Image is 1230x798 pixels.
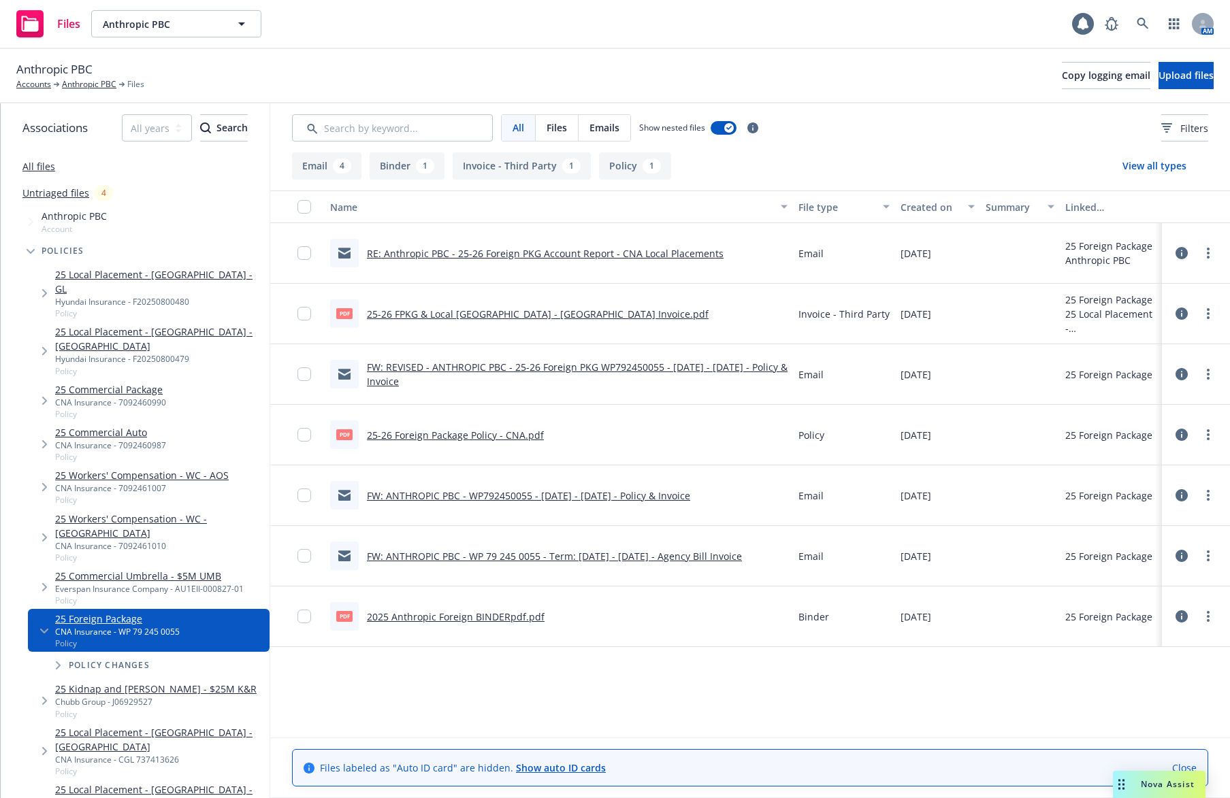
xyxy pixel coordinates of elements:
[1161,114,1208,142] button: Filters
[55,754,264,765] div: CNA Insurance - CGL 737413626
[980,190,1060,223] button: Summary
[1065,428,1152,442] div: 25 Foreign Package
[1060,190,1162,223] button: Linked associations
[55,382,166,397] a: 25 Commercial Package
[1200,427,1216,443] a: more
[127,78,144,90] span: Files
[55,307,264,319] span: Policy
[55,765,264,777] span: Policy
[1200,608,1216,625] a: more
[367,550,742,563] a: FW: ANTHROPIC PBC - WP 79 245 0055 - Term: [DATE] - [DATE] - Agency Bill Invoice
[901,549,931,563] span: [DATE]
[336,611,353,621] span: pdf
[55,482,229,494] div: CNA Insurance - 7092461007
[367,361,788,388] a: FW: REVISED - ANTHROPIC PBC - 25-26 Foreign PKG WP792450055 - [DATE] - [DATE] - Policy & Invoice
[1065,239,1152,253] div: 25 Foreign Package
[200,115,248,141] div: Search
[986,200,1039,214] div: Summary
[1180,121,1208,135] span: Filters
[793,190,895,223] button: File type
[55,583,244,595] div: Everspan Insurance Company - AU1EII-000827-01
[416,159,434,173] div: 1
[516,761,606,774] a: Show auto ID cards
[798,549,824,563] span: Email
[320,761,606,775] span: Files labeled as "Auto ID card" are hidden.
[55,425,166,439] a: 25 Commercial Auto
[55,725,264,754] a: 25 Local Placement - [GEOGRAPHIC_DATA] - [GEOGRAPHIC_DATA]
[1200,245,1216,261] a: more
[1065,610,1152,624] div: 25 Foreign Package
[11,5,86,43] a: Files
[292,152,361,180] button: Email
[16,78,51,90] a: Accounts
[901,488,931,503] span: [DATE]
[297,200,311,214] input: Select all
[901,307,931,321] span: [DATE]
[1200,548,1216,564] a: more
[200,114,248,142] button: SearchSearch
[69,661,150,669] span: Policy changes
[95,185,113,201] div: 4
[547,120,567,135] span: Files
[1065,293,1156,307] div: 25 Foreign Package
[798,246,824,261] span: Email
[55,708,257,720] span: Policy
[16,61,93,78] span: Anthropic PBC
[55,595,244,606] span: Policy
[1065,549,1152,563] div: 25 Foreign Package
[297,246,311,260] input: Toggle Row Selected
[55,512,264,540] a: 25 Workers' Compensation - WC - [GEOGRAPHIC_DATA]
[55,325,264,353] a: 25 Local Placement - [GEOGRAPHIC_DATA] - [GEOGRAPHIC_DATA]
[1065,307,1156,335] div: 25 Local Placement - [GEOGRAPHIC_DATA] - GL
[57,18,80,29] span: Files
[1200,487,1216,503] a: more
[1159,69,1214,82] span: Upload files
[1113,771,1205,798] button: Nova Assist
[55,637,180,649] span: Policy
[599,152,671,180] button: Policy
[798,488,824,503] span: Email
[55,365,264,377] span: Policy
[55,296,264,307] div: Hyundai Insurance - F20250800480
[1159,62,1214,89] button: Upload files
[22,186,89,200] a: Untriaged files
[589,120,619,135] span: Emails
[42,247,84,255] span: Policies
[55,540,264,552] div: CNA Insurance - 7092461010
[55,353,264,365] div: Hyundai Insurance - F20250800479
[367,610,545,623] a: 2025 Anthropic Foreign BINDERpdf.pdf
[798,200,875,214] div: File type
[55,569,244,583] a: 25 Commercial Umbrella - $5M UMB
[103,17,221,31] span: Anthropic PBC
[336,429,353,439] span: pdf
[200,122,211,133] svg: Search
[42,223,107,235] span: Account
[55,494,229,505] span: Policy
[367,489,690,502] a: FW: ANTHROPIC PBC - WP792450055 - [DATE] - [DATE] - Policy & Invoice
[297,367,311,381] input: Toggle Row Selected
[1200,305,1216,322] a: more
[1065,200,1156,214] div: Linked associations
[513,120,524,135] span: All
[901,200,960,214] div: Created on
[55,626,180,637] div: CNA Insurance - WP 79 245 0055
[55,696,257,708] div: Chubb Group - J06929527
[297,610,311,623] input: Toggle Row Selected
[297,549,311,563] input: Toggle Row Selected
[367,247,724,260] a: RE: Anthropic PBC - 25-26 Foreign PKG Account Report - CNA Local Placements
[901,428,931,442] span: [DATE]
[325,190,793,223] button: Name
[297,428,311,442] input: Toggle Row Selected
[643,159,661,173] div: 1
[639,122,705,133] span: Show nested files
[55,682,257,696] a: 25 Kidnap and [PERSON_NAME] - $25M K&R
[367,307,709,320] a: 25-26 FPKG & Local [GEOGRAPHIC_DATA] - [GEOGRAPHIC_DATA] Invoice.pdf
[55,439,166,451] div: CNA Insurance - 7092460987
[901,610,931,624] span: [DATE]
[901,246,931,261] span: [DATE]
[1161,121,1208,135] span: Filters
[1161,10,1188,37] a: Switch app
[1065,253,1152,267] div: Anthropic PBC
[55,397,166,408] div: CNA Insurance - 7092460990
[22,160,55,173] a: All files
